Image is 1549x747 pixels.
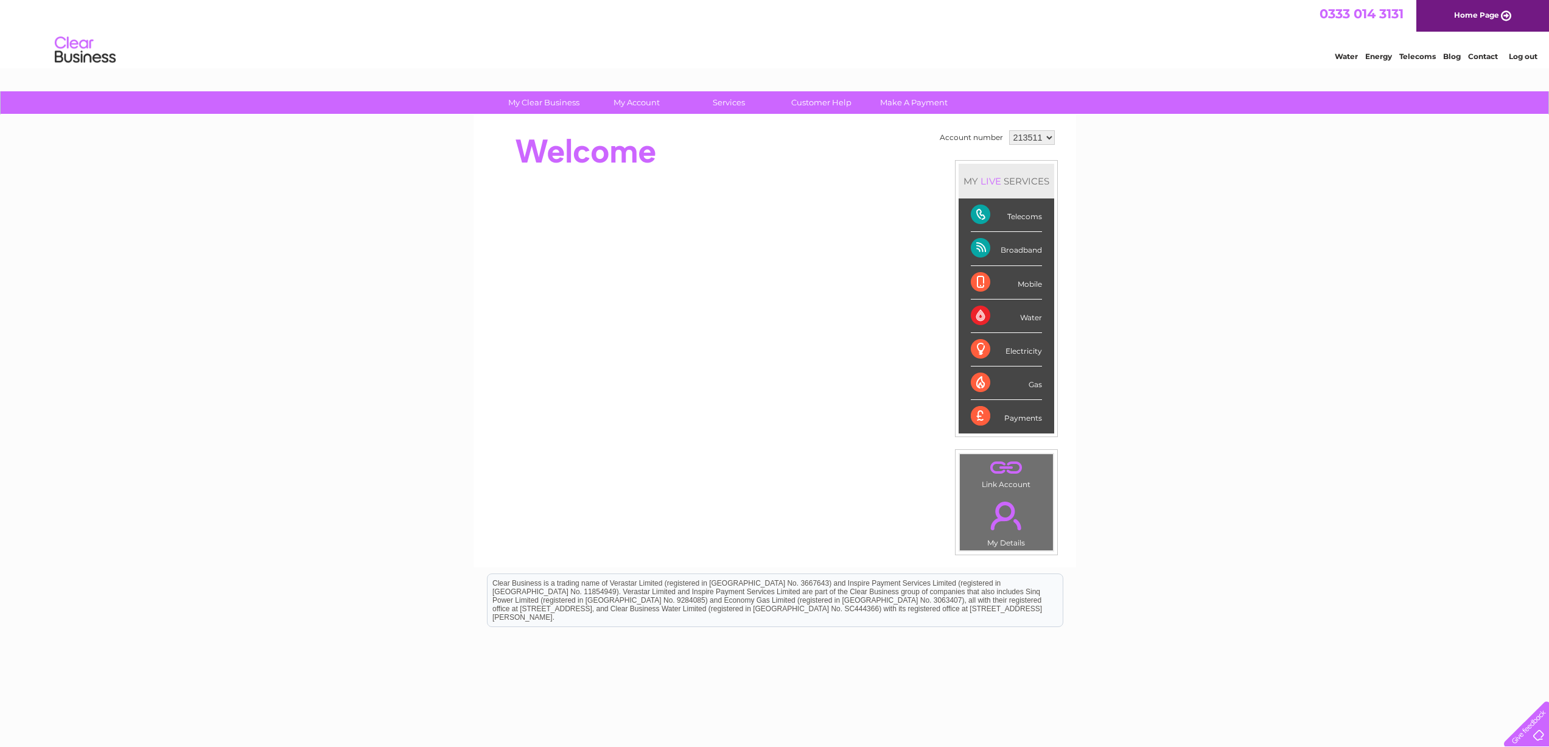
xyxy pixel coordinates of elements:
[959,491,1054,551] td: My Details
[971,300,1042,333] div: Water
[494,91,594,114] a: My Clear Business
[959,454,1054,492] td: Link Account
[864,91,964,114] a: Make A Payment
[1320,6,1404,21] a: 0333 014 3131
[971,232,1042,265] div: Broadband
[1509,52,1537,61] a: Log out
[1468,52,1498,61] a: Contact
[586,91,687,114] a: My Account
[488,7,1063,59] div: Clear Business is a trading name of Verastar Limited (registered in [GEOGRAPHIC_DATA] No. 3667643...
[771,91,872,114] a: Customer Help
[963,494,1050,537] a: .
[959,164,1054,198] div: MY SERVICES
[937,127,1006,148] td: Account number
[963,457,1050,479] a: .
[971,266,1042,300] div: Mobile
[54,32,116,69] img: logo.png
[1365,52,1392,61] a: Energy
[1335,52,1358,61] a: Water
[679,91,779,114] a: Services
[971,333,1042,366] div: Electricity
[971,400,1042,433] div: Payments
[971,366,1042,400] div: Gas
[1399,52,1436,61] a: Telecoms
[978,175,1004,187] div: LIVE
[1443,52,1461,61] a: Blog
[971,198,1042,232] div: Telecoms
